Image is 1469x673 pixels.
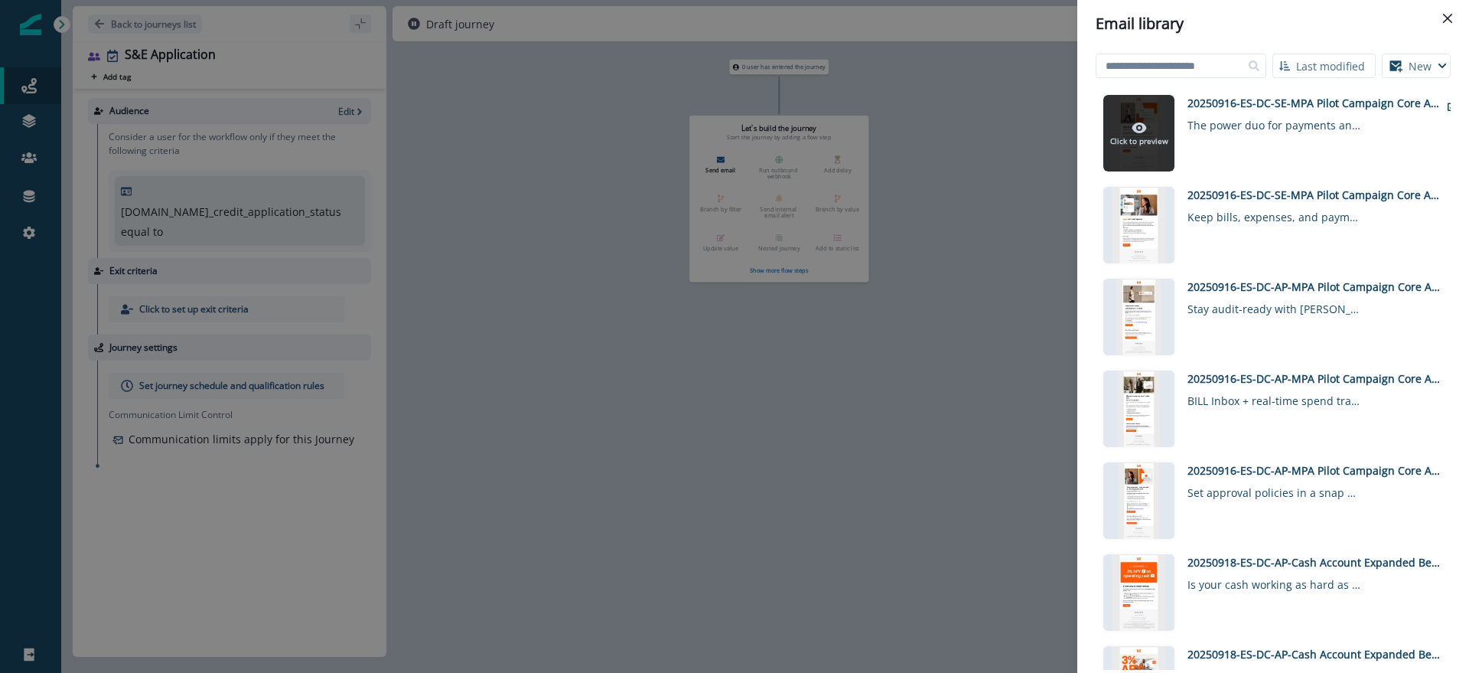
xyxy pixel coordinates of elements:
[1187,187,1440,203] div: 20250916-ES-DC-SE-MPA Pilot Campaign Core AP and Core SE Email 2
[1382,54,1451,78] button: New
[1187,387,1363,409] div: BILL Inbox + real-time spend tracking. Try now.
[1187,371,1440,387] div: 20250916-ES-DC-AP-MPA Pilot Campaign Core AP and SE X Sell Email 3
[1187,570,1363,593] div: Is your cash working as hard as you?
[1187,462,1440,479] div: 20250916-ES-DC-AP-MPA Pilot Campaign Core AP and SE X Sell Email 1
[1440,95,1464,118] button: external-link
[1187,554,1440,570] div: 20250918-ES-DC-AP-Cash Account Expanded Beta Email B
[1435,6,1460,31] button: Close
[1187,646,1440,662] div: 20250918-ES-DC-AP-Cash Account Expanded Beta Email A
[1187,203,1363,225] div: Keep bills, expenses, and payments in sync now
[1272,54,1376,78] button: Last modified
[1096,12,1451,35] div: Email library
[1110,136,1168,147] p: Click to preview
[1187,111,1363,133] div: The power duo for payments and rewards
[1187,95,1440,111] div: 20250916-ES-DC-SE-MPA Pilot Campaign Core AP and Core SE Email 3
[1187,279,1440,295] div: 20250916-ES-DC-AP-MPA Pilot Campaign Core AP and SE X Sell Email 2
[1187,295,1363,317] div: Stay audit-ready with [PERSON_NAME] reports. Start now.
[1187,479,1363,501] div: Set approval policies in a snap with [PERSON_NAME]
